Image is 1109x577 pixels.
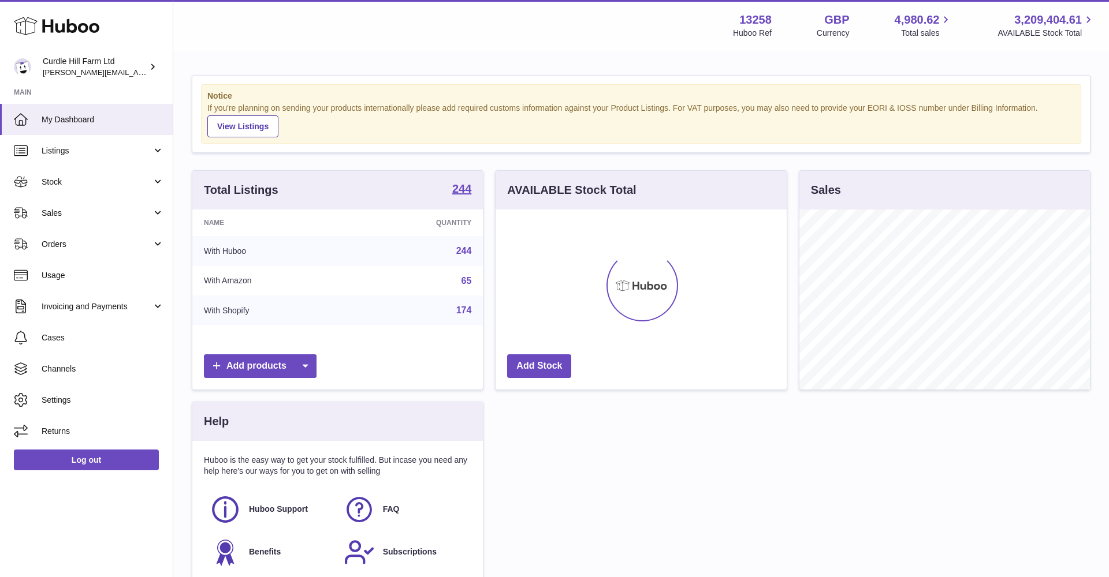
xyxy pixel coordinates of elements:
a: Huboo Support [210,494,332,525]
p: Huboo is the easy way to get your stock fulfilled. But incase you need any help here's our ways f... [204,455,471,477]
img: miranda@diddlysquatfarmshop.com [14,58,31,76]
span: My Dashboard [42,114,164,125]
span: Invoicing and Payments [42,301,152,312]
div: Currency [817,28,850,39]
a: 3,209,404.61 AVAILABLE Stock Total [998,12,1095,39]
span: Cases [42,332,164,343]
td: With Amazon [192,266,351,296]
span: Sales [42,208,152,219]
span: Subscriptions [383,546,437,557]
span: Huboo Support [249,504,308,515]
strong: 13258 [739,12,772,28]
h3: Sales [811,182,841,198]
span: Benefits [249,546,281,557]
span: 4,980.62 [895,12,940,28]
div: If you're planning on sending your products internationally please add required customs informati... [207,103,1075,137]
strong: GBP [824,12,849,28]
a: FAQ [344,494,466,525]
span: Listings [42,145,152,156]
a: Log out [14,449,159,470]
a: Benefits [210,537,332,568]
span: 3,209,404.61 [1014,12,1082,28]
a: 65 [462,276,472,286]
span: [PERSON_NAME][EMAIL_ADDRESS][DOMAIN_NAME] [43,68,232,77]
a: 174 [456,305,472,315]
a: 244 [452,183,471,197]
span: Returns [42,426,164,437]
h3: AVAILABLE Stock Total [507,182,636,198]
th: Name [192,209,351,236]
a: Add Stock [507,354,571,378]
a: Subscriptions [344,537,466,568]
strong: 244 [452,183,471,194]
span: Total sales [901,28,952,39]
h3: Total Listings [204,182,278,198]
h3: Help [204,414,229,429]
div: Curdle Hill Farm Ltd [43,56,147,78]
a: Add products [204,354,317,378]
a: 244 [456,246,472,256]
strong: Notice [207,91,1075,102]
span: AVAILABLE Stock Total [998,28,1095,39]
td: With Shopify [192,295,351,325]
span: Stock [42,177,152,188]
span: Channels [42,364,164,374]
a: 4,980.62 Total sales [895,12,953,39]
a: View Listings [207,115,278,137]
span: FAQ [383,504,400,515]
span: Usage [42,270,164,281]
td: With Huboo [192,236,351,266]
span: Orders [42,239,152,250]
div: Huboo Ref [733,28,772,39]
th: Quantity [351,209,483,236]
span: Settings [42,395,164,406]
